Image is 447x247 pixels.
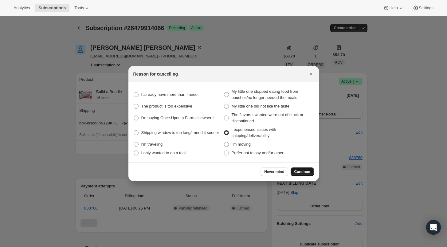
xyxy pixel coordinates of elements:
span: I'm moving [232,142,251,147]
span: Prefer not to say and/or other [232,151,284,155]
span: I already have more than I need [141,92,198,97]
span: Analytics [14,6,30,10]
span: My little one stopped eating food from pouches/no longer needed the meals [232,89,298,100]
button: Subscriptions [35,4,69,12]
h2: Reason for cancelling [133,71,178,77]
span: My little one did not like the taste [232,104,290,108]
span: Tools [74,6,84,10]
span: Settings [419,6,433,10]
button: Settings [409,4,437,12]
button: Analytics [10,4,33,12]
span: The product is too expensive [141,104,192,108]
span: Subscriptions [38,6,66,10]
button: Help [379,4,407,12]
span: I experienced issues with shipping/deliverability [232,127,276,138]
span: Never mind [264,169,284,174]
span: Continue [294,169,310,174]
button: Never mind [261,167,288,176]
button: Continue [291,167,314,176]
button: Tools [71,4,94,12]
button: Close [307,70,315,78]
span: I only wanted to do a trial [141,151,186,155]
span: Shipping window is too long/I need it sooner [141,130,219,135]
span: I'm traveling [141,142,163,147]
span: The flavors I wanted were out of stock or discontinued [232,112,304,123]
div: Open Intercom Messenger [426,220,441,235]
span: I'm buying Once Upon a Farm elsewhere [141,116,214,120]
span: Help [389,6,398,10]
